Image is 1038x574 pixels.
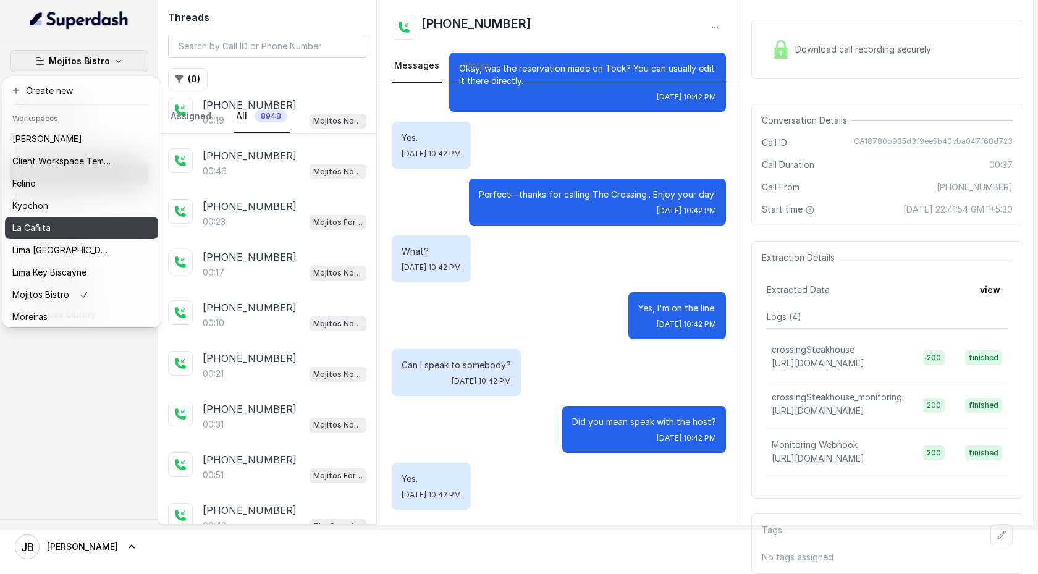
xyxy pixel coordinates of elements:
p: Client Workspace Template [12,154,111,169]
p: Moreiras [12,310,48,324]
header: Workspaces [5,108,158,127]
p: Lima Key Biscayne [12,265,86,280]
p: Felino [12,176,36,191]
p: Kyochon [12,198,48,213]
div: Mojitos Bistro [2,77,161,327]
p: Mojitos Bistro [49,54,110,69]
p: Lima [GEOGRAPHIC_DATA] [12,243,111,258]
p: La Cañita [12,221,51,235]
button: Create new [5,80,158,102]
p: Mojitos Bistro [12,287,69,302]
button: Mojitos Bistro [10,50,148,72]
p: [PERSON_NAME] [12,132,82,146]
